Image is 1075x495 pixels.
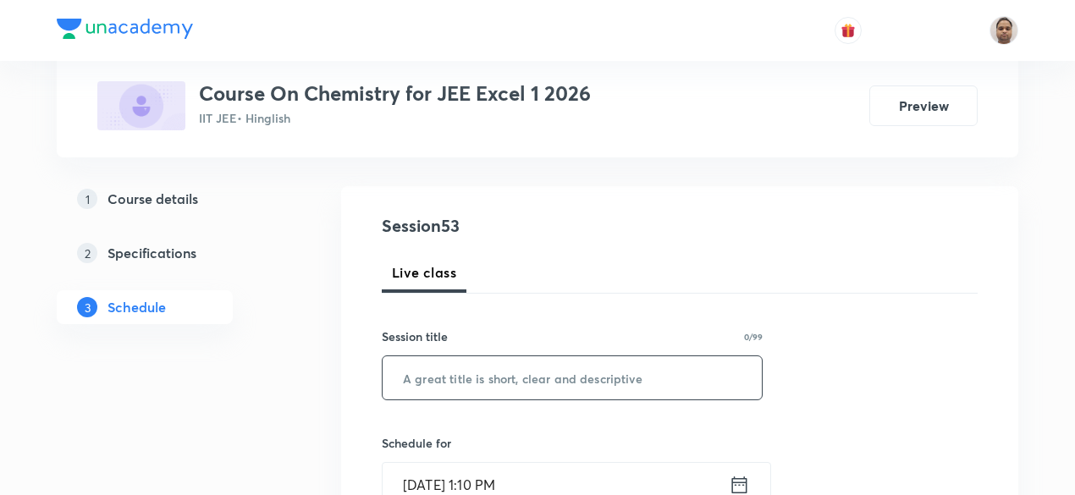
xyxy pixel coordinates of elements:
[57,19,193,43] a: Company Logo
[990,16,1018,45] img: Shekhar Banerjee
[77,243,97,263] p: 2
[57,236,287,270] a: 2Specifications
[744,333,763,341] p: 0/99
[869,85,978,126] button: Preview
[835,17,862,44] button: avatar
[383,356,762,399] input: A great title is short, clear and descriptive
[382,213,691,239] h4: Session 53
[199,109,591,127] p: IIT JEE • Hinglish
[841,23,856,38] img: avatar
[57,182,287,216] a: 1Course details
[77,297,97,317] p: 3
[77,189,97,209] p: 1
[57,19,193,39] img: Company Logo
[107,189,198,209] h5: Course details
[392,262,456,283] span: Live class
[382,327,448,345] h6: Session title
[107,297,166,317] h5: Schedule
[199,81,591,106] h3: Course On Chemistry for JEE Excel 1 2026
[107,243,196,263] h5: Specifications
[97,81,185,130] img: C6EFB9DA-4FE3-4A2F-A391-8A8FDCBEB1B0_plus.png
[382,434,763,452] h6: Schedule for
